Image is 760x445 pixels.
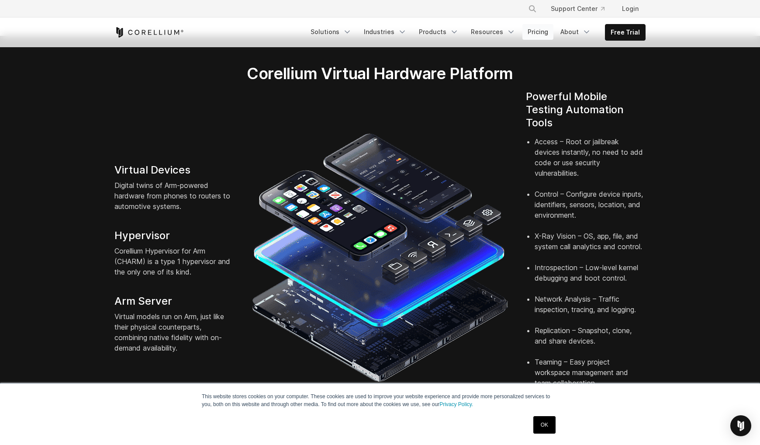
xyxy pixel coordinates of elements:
p: Corellium Hypervisor for Arm (CHARM) is a type 1 hypervisor and the only one of its kind. [114,246,234,277]
h2: Corellium Virtual Hardware Platform [206,64,554,83]
li: Network Analysis – Traffic inspection, tracing, and logging. [535,294,646,325]
p: Digital twins of Arm-powered hardware from phones to routers to automotive systems. [114,180,234,212]
h4: Virtual Devices [114,163,234,177]
p: Virtual models run on Arm, just like their physical counterparts, combining native fidelity with ... [114,311,234,353]
a: Login [615,1,646,17]
li: X-Ray Vision – OS, app, file, and system call analytics and control. [535,231,646,262]
a: OK [533,416,556,434]
a: About [555,24,596,40]
a: Privacy Policy. [439,401,473,407]
h4: Powerful Mobile Testing Automation Tools [526,90,646,129]
div: Navigation Menu [305,24,646,41]
a: Resources [466,24,521,40]
a: Pricing [522,24,553,40]
li: Access – Root or jailbreak devices instantly, no need to add code or use security vulnerabilities. [535,136,646,189]
li: Teaming – Easy project workspace management and team collaboration. [535,357,646,399]
div: Open Intercom Messenger [730,415,751,436]
a: Corellium Home [114,27,184,38]
li: Control – Configure device inputs, identifiers, sensors, location, and environment. [535,189,646,231]
li: Replication – Snapshot, clone, and share devices. [535,325,646,357]
a: Industries [359,24,412,40]
li: Introspection – Low-level kernel debugging and boot control. [535,262,646,294]
a: Support Center [544,1,611,17]
h4: Hypervisor [114,229,234,242]
a: Free Trial [605,24,645,40]
h4: Arm Server [114,295,234,308]
p: This website stores cookies on your computer. These cookies are used to improve your website expe... [202,393,558,408]
button: Search [525,1,540,17]
img: iPhone and Android virtual machine and testing tools [252,129,508,386]
a: Solutions [305,24,357,40]
div: Navigation Menu [518,1,646,17]
a: Products [414,24,464,40]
